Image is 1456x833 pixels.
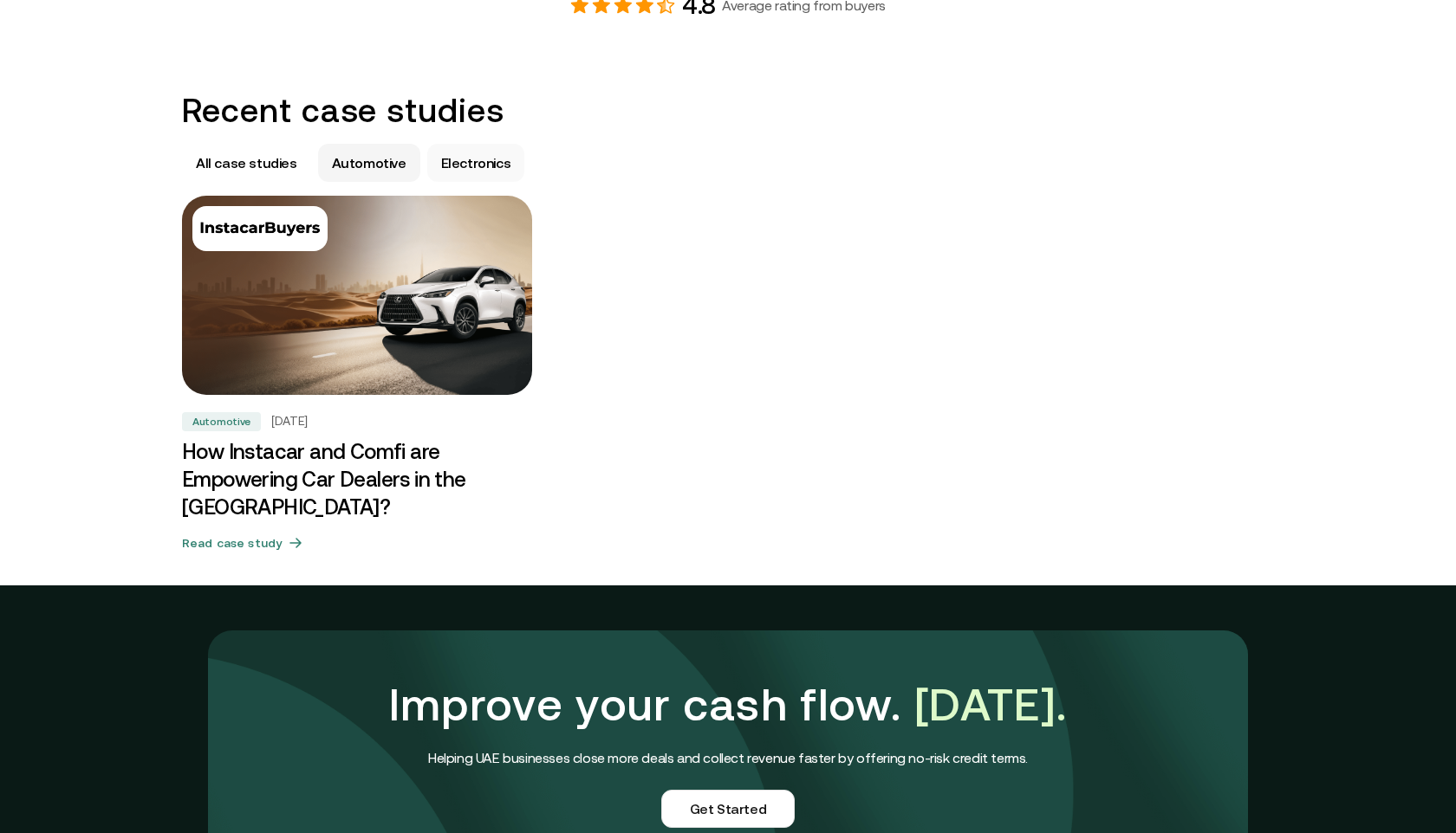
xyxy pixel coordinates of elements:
[914,679,1067,730] span: [DATE].
[332,152,406,173] p: Automotive
[182,534,282,552] h5: Read case study
[271,414,308,429] h5: [DATE]
[182,438,532,521] h3: How Instacar and Comfi are Empowering Car Dealers in the [GEOGRAPHIC_DATA]?
[182,196,532,395] img: How Instacar and Comfi are Empowering Car Dealers in the UAE?
[182,412,261,431] div: Automotive
[182,91,1274,130] h2: Recent case studies
[199,213,321,244] img: Automotive
[196,152,297,173] p: All case studies
[389,746,1067,769] h4: Helping UAE businesses close more deals and collect revenue faster by offering no-risk credit terms.
[182,196,532,565] a: AutomotiveHow Instacar and Comfi are Empowering Car Dealers in the UAE?Automotive[DATE]How Instac...
[182,528,532,558] button: Read case study
[441,152,511,173] p: Electronics
[389,674,1067,736] h1: Improve your cash flow.
[661,790,796,828] a: Get Started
